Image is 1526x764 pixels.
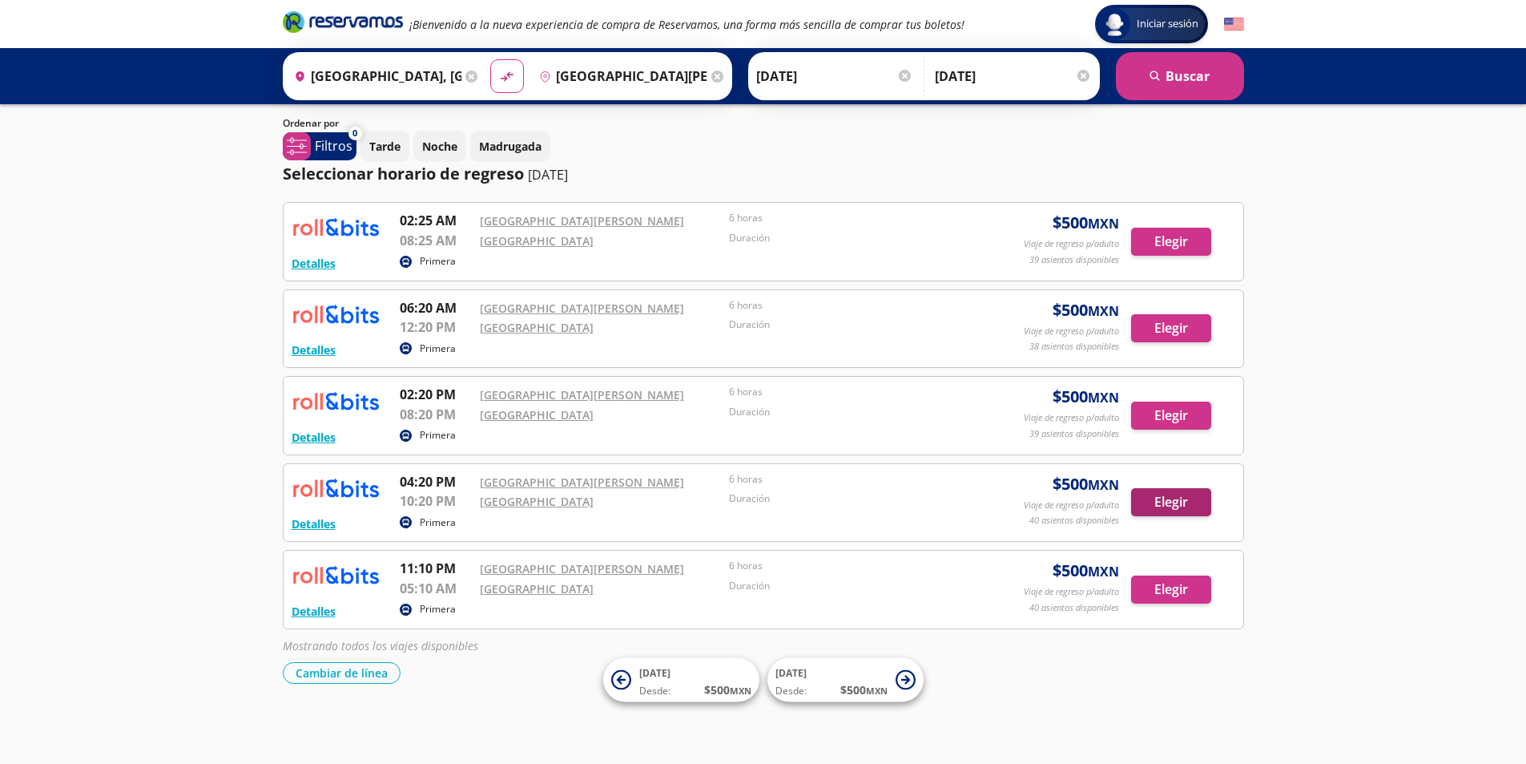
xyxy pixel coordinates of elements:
span: $ 500 [1053,559,1119,583]
p: Noche [422,138,457,155]
button: Cambiar de línea [283,662,401,684]
button: Detalles [292,255,336,272]
input: Buscar Origen [288,56,462,96]
button: Elegir [1131,576,1211,604]
p: Seleccionar horario de regreso [283,162,524,186]
button: [DATE]Desde:$500MXN [603,658,759,702]
p: 39 asientos disponibles [1029,427,1119,441]
p: 12:20 PM [400,317,472,337]
a: [GEOGRAPHIC_DATA][PERSON_NAME] [480,301,684,316]
p: Viaje de regreso p/adulto [1024,499,1119,512]
input: Elegir Fecha [756,56,913,96]
p: Duración [729,579,971,593]
p: Primera [420,428,456,443]
small: MXN [866,685,888,697]
p: Ordenar por [283,116,339,131]
p: 38 asientos disponibles [1029,340,1119,354]
span: $ 500 [1053,211,1119,235]
button: Elegir [1131,228,1211,256]
p: 6 horas [729,211,971,225]
input: Opcional [935,56,1092,96]
p: 6 horas [729,472,971,487]
span: Desde: [639,684,670,698]
p: 02:25 AM [400,211,472,230]
a: [GEOGRAPHIC_DATA] [480,494,594,509]
span: $ 500 [704,681,751,698]
p: 06:20 AM [400,298,472,317]
small: MXN [1088,476,1119,494]
p: 40 asientos disponibles [1029,514,1119,528]
small: MXN [730,685,751,697]
p: 6 horas [729,298,971,313]
em: ¡Bienvenido a la nueva experiencia de compra de Reservamos, una forma más sencilla de comprar tus... [409,17,964,32]
em: Mostrando todos los viajes disponibles [283,638,478,653]
a: [GEOGRAPHIC_DATA] [480,581,594,596]
p: Tarde [369,138,401,155]
small: MXN [1088,563,1119,580]
button: Detalles [292,429,336,446]
button: [DATE]Desde:$500MXN [767,658,924,702]
a: [GEOGRAPHIC_DATA][PERSON_NAME] [480,387,684,402]
span: $ 500 [840,681,888,698]
a: [GEOGRAPHIC_DATA][PERSON_NAME] [480,475,684,490]
span: $ 500 [1053,472,1119,496]
p: Duración [729,491,971,506]
button: Detalles [292,342,336,358]
button: Detalles [292,515,336,532]
p: Primera [420,515,456,530]
small: MXN [1088,302,1119,320]
p: 11:10 PM [400,559,472,578]
p: Viaje de regreso p/adulto [1024,325,1119,338]
i: Brand Logo [283,10,403,34]
p: Viaje de regreso p/adulto [1024,411,1119,425]
p: Primera [420,602,456,616]
button: Elegir [1131,488,1211,516]
p: 40 asientos disponibles [1029,601,1119,615]
small: MXN [1088,215,1119,232]
img: RESERVAMOS [292,385,380,417]
p: 08:25 AM [400,231,472,250]
p: Primera [420,254,456,269]
p: Duración [729,231,971,245]
button: 0Filtros [283,132,356,160]
p: 39 asientos disponibles [1029,253,1119,267]
span: [DATE] [775,666,807,680]
img: RESERVAMOS [292,559,380,591]
p: 6 horas [729,385,971,399]
a: [GEOGRAPHIC_DATA] [480,320,594,335]
a: [GEOGRAPHIC_DATA][PERSON_NAME] [480,213,684,228]
button: English [1224,14,1244,34]
p: 04:20 PM [400,472,472,491]
p: Duración [729,317,971,332]
span: 0 [352,127,357,140]
img: RESERVAMOS [292,211,380,243]
img: RESERVAMOS [292,298,380,330]
p: 08:20 PM [400,405,472,424]
a: [GEOGRAPHIC_DATA] [480,407,594,422]
a: [GEOGRAPHIC_DATA] [480,233,594,249]
p: 10:20 PM [400,491,472,511]
button: Noche [413,131,466,162]
p: Primera [420,342,456,356]
span: $ 500 [1053,298,1119,322]
p: Duración [729,405,971,419]
span: $ 500 [1053,385,1119,409]
p: Viaje de regreso p/adulto [1024,237,1119,251]
button: Detalles [292,603,336,620]
p: [DATE] [528,165,568,184]
a: Brand Logo [283,10,403,38]
span: Desde: [775,684,807,698]
button: Madrugada [470,131,550,162]
p: Madrugada [479,138,542,155]
span: [DATE] [639,666,670,680]
a: [GEOGRAPHIC_DATA][PERSON_NAME] [480,561,684,576]
button: Elegir [1131,402,1211,430]
p: 05:10 AM [400,579,472,598]
button: Buscar [1116,52,1244,100]
input: Buscar Destino [533,56,707,96]
p: 02:20 PM [400,385,472,404]
button: Elegir [1131,314,1211,342]
span: Iniciar sesión [1130,16,1205,32]
p: Viaje de regreso p/adulto [1024,585,1119,599]
p: 6 horas [729,559,971,573]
